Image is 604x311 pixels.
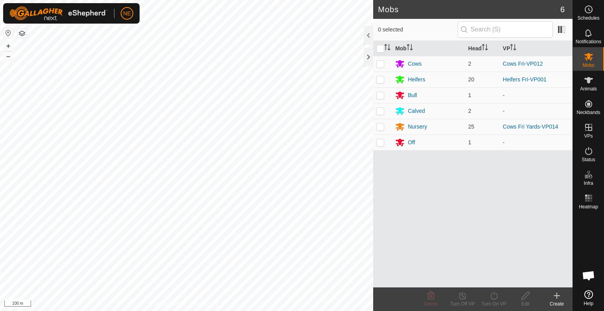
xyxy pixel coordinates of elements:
a: Help [573,287,604,309]
a: Privacy Policy [156,301,185,308]
p-sorticon: Activate to sort [384,45,390,52]
button: Map Layers [17,29,27,38]
th: Mob [392,41,465,56]
span: 2 [468,108,471,114]
img: Gallagher Logo [9,6,108,20]
p-sorticon: Activate to sort [407,45,413,52]
span: Help [584,301,593,306]
p-sorticon: Activate to sort [510,45,516,52]
span: 2 [468,61,471,67]
span: Delete [424,301,438,307]
span: VPs [584,134,593,138]
div: Bull [408,91,417,99]
a: Cows Fri Yards-VP014 [503,123,558,130]
a: Heifers Fri-VP001 [503,76,547,83]
div: Edit [510,300,541,307]
div: Cows [408,60,422,68]
span: Notifications [576,39,601,44]
span: 6 [560,4,565,15]
a: Open chat [577,264,600,287]
span: 1 [468,139,471,145]
span: 25 [468,123,475,130]
span: 20 [468,76,475,83]
th: Head [465,41,500,56]
div: Heifers [408,75,425,84]
div: Off [408,138,415,147]
div: Turn Off VP [447,300,478,307]
button: + [4,41,13,51]
span: NE [123,9,131,18]
td: - [500,134,573,150]
a: Cows Fri-VP012 [503,61,543,67]
td: - [500,87,573,103]
span: Animals [580,86,597,91]
td: - [500,103,573,119]
div: Create [541,300,573,307]
span: Infra [584,181,593,186]
button: – [4,52,13,61]
h2: Mobs [378,5,560,14]
div: Turn On VP [478,300,510,307]
span: Neckbands [576,110,600,115]
input: Search (S) [458,21,553,38]
p-sorticon: Activate to sort [482,45,488,52]
button: Reset Map [4,28,13,38]
span: 1 [468,92,471,98]
a: Contact Us [194,301,217,308]
th: VP [500,41,573,56]
span: Status [582,157,595,162]
div: Nursery [408,123,427,131]
div: Calved [408,107,425,115]
span: 0 selected [378,26,457,34]
span: Mobs [583,63,594,68]
span: Heatmap [579,204,598,209]
span: Schedules [577,16,599,20]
